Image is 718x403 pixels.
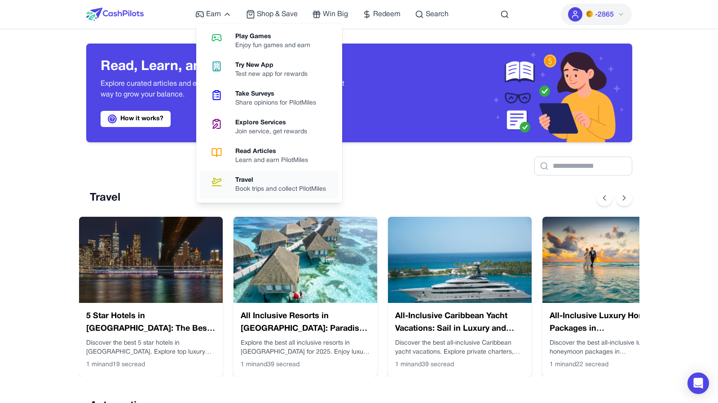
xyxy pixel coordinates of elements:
[312,9,348,20] a: Win Big
[550,360,608,369] span: 1 min and 22 sec read
[86,310,216,335] h3: 5 Star Hotels in [GEOGRAPHIC_DATA]: The Best Luxury Stays in [GEOGRAPHIC_DATA]
[101,59,345,75] h3: Read, Learn, and Earn.
[200,56,339,84] a: Try New AppTest new app for rewards
[550,339,679,357] p: Discover the best all-inclusive luxury honeymoon packages in [GEOGRAPHIC_DATA]. Enjoy private vil...
[235,70,315,79] div: Test new app for rewards
[195,9,232,20] a: Earn
[561,4,632,25] button: PMs-2865
[233,217,377,303] img: All Inclusive Resorts in Maldives: Paradise Made Easy
[395,360,454,369] span: 1 min and 39 sec read
[241,339,370,357] p: Explore the best all inclusive resorts in [GEOGRAPHIC_DATA] for 2025. Enjoy luxury, convenience, ...
[415,9,449,20] a: Search
[86,360,145,369] span: 1 min and 19 sec read
[86,339,216,357] p: Discover the best 5 star hotels in [GEOGRAPHIC_DATA]. Explore top luxury accommodations in [US_ST...
[200,84,339,113] a: Take SurveysShare opinions for PilotMiles
[235,127,314,136] div: Join service, get rewards
[200,142,339,171] a: Read ArticlesLearn and earn PilotMiles
[235,99,323,108] div: Share opinions for PilotMiles
[241,310,370,335] h3: All Inclusive Resorts in [GEOGRAPHIC_DATA]: Paradise Made Easy
[241,360,300,369] span: 1 min and 39 sec read
[235,156,315,165] div: Learn and earn PilotMiles
[86,8,144,21] img: CashPilots Logo
[246,9,298,20] a: Shop & Save
[101,111,171,127] a: How it works?
[687,372,709,394] div: Open Intercom Messenger
[235,147,315,156] div: Read Articles
[101,79,345,100] p: Explore curated articles and earn PilotMiles just by reading. It’s the smartest way to grow your ...
[200,27,339,56] a: Play GamesEnjoy fun games and earn
[586,10,593,18] img: PMs
[235,32,317,41] div: Play Games
[323,9,348,20] span: Win Big
[257,9,298,20] span: Shop & Save
[79,217,223,303] img: 5 Star Hotels in Manhattan: The Best Luxury Stays in NYC
[200,113,339,142] a: Explore ServicesJoin service, get rewards
[550,310,679,335] h3: All-Inclusive Luxury Honeymoon Packages in [GEOGRAPHIC_DATA]: Romance in [GEOGRAPHIC_DATA]
[90,191,120,205] h2: Travel
[426,9,449,20] span: Search
[542,217,686,303] img: All-Inclusive Luxury Honeymoon Packages in Maldives: Romance in Paradise
[235,176,333,185] div: Travel
[362,9,401,20] a: Redeem
[235,118,314,127] div: Explore Services
[395,339,524,357] p: Discover the best all-inclusive Caribbean yacht vacations. Explore private charters, gourmet cuis...
[235,41,317,50] div: Enjoy fun games and earn
[235,90,323,99] div: Take Surveys
[200,171,339,199] a: TravelBook trips and collect PilotMiles
[206,9,221,20] span: Earn
[235,185,333,194] div: Book trips and collect PilotMiles
[359,44,632,142] img: Header decoration
[235,61,315,70] div: Try New App
[595,9,614,20] span: -2865
[388,217,532,303] img: All-Inclusive Caribbean Yacht Vacations: Sail in Luxury and Style
[373,9,401,20] span: Redeem
[395,310,524,335] h3: All-Inclusive Caribbean Yacht Vacations: Sail in Luxury and Style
